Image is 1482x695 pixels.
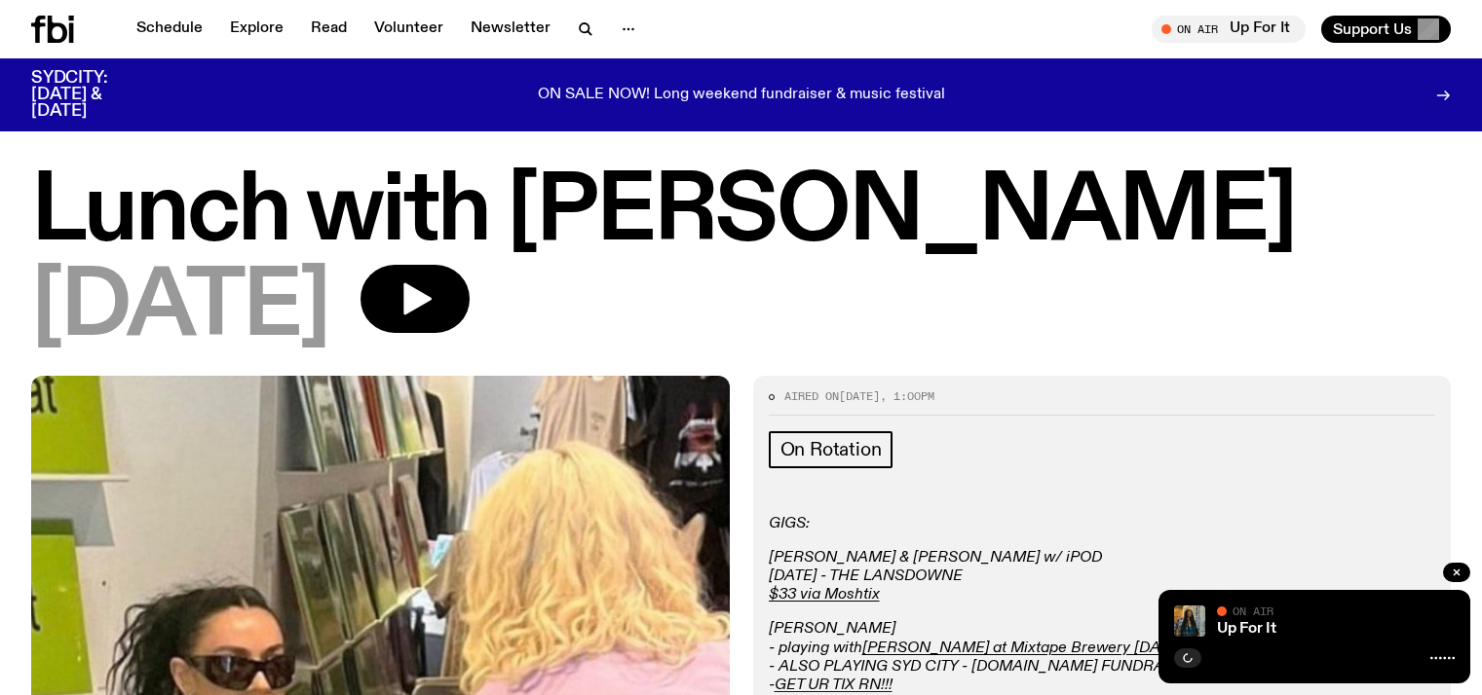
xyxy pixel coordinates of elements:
a: [PERSON_NAME] at Mixtape Brewery [DATE] [862,640,1182,656]
em: [PERSON_NAME] [769,621,895,637]
em: [DATE] - THE LANSDOWNE [769,568,963,584]
a: On Rotation [769,431,893,468]
span: [DATE] [31,265,329,352]
span: [DATE] [839,388,880,404]
a: $33 via Moshtix [769,587,880,603]
button: On AirUp For It [1152,16,1306,43]
a: Read [299,16,359,43]
em: [PERSON_NAME] & [PERSON_NAME] w/ iPOD [769,550,1102,566]
span: On Rotation [780,439,882,460]
a: Newsletter [459,16,562,43]
span: , 1:00pm [880,388,934,404]
span: On Air [1233,604,1273,617]
img: Ify - a Brown Skin girl with black braided twists, looking up to the side with her tongue stickin... [1174,605,1205,637]
em: - playing with [769,640,862,656]
span: Support Us [1333,20,1412,38]
h3: SYDCITY: [DATE] & [DATE] [31,70,156,120]
em: - ALSO PLAYING SYD CITY - [DOMAIN_NAME] FUNDRAISER AND LONG WEEKEND FESTIVAL - [769,659,1435,693]
a: Volunteer [362,16,455,43]
em: GIGS: [769,516,810,531]
h1: Lunch with [PERSON_NAME] [31,169,1451,257]
p: ON SALE NOW! Long weekend fundraiser & music festival [538,87,945,104]
a: Schedule [125,16,214,43]
a: GET UR TIX RN!!! [775,677,893,693]
a: Up For It [1217,621,1276,637]
button: Support Us [1321,16,1451,43]
span: Aired on [784,388,839,404]
a: Explore [218,16,295,43]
